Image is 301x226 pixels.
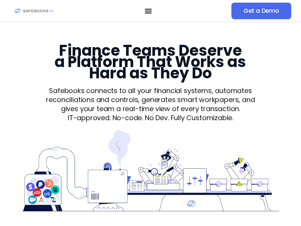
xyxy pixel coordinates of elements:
button: Menu Toggle [144,7,152,15]
img: Product 1 [22,130,279,211]
p: Safebooks connects to all your financial systems, automates reconciliations and controls, generat... [42,86,259,113]
a: Get a Demo [231,3,291,19]
h3: Finance Teams Deserve a Platform That Works as Hard as They Do [53,45,248,79]
nav: Menu [65,7,231,15]
p: IT-approved. No-code. No Dev. Fully Customizable. [42,113,259,122]
span: Get a Demo [243,7,279,15]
